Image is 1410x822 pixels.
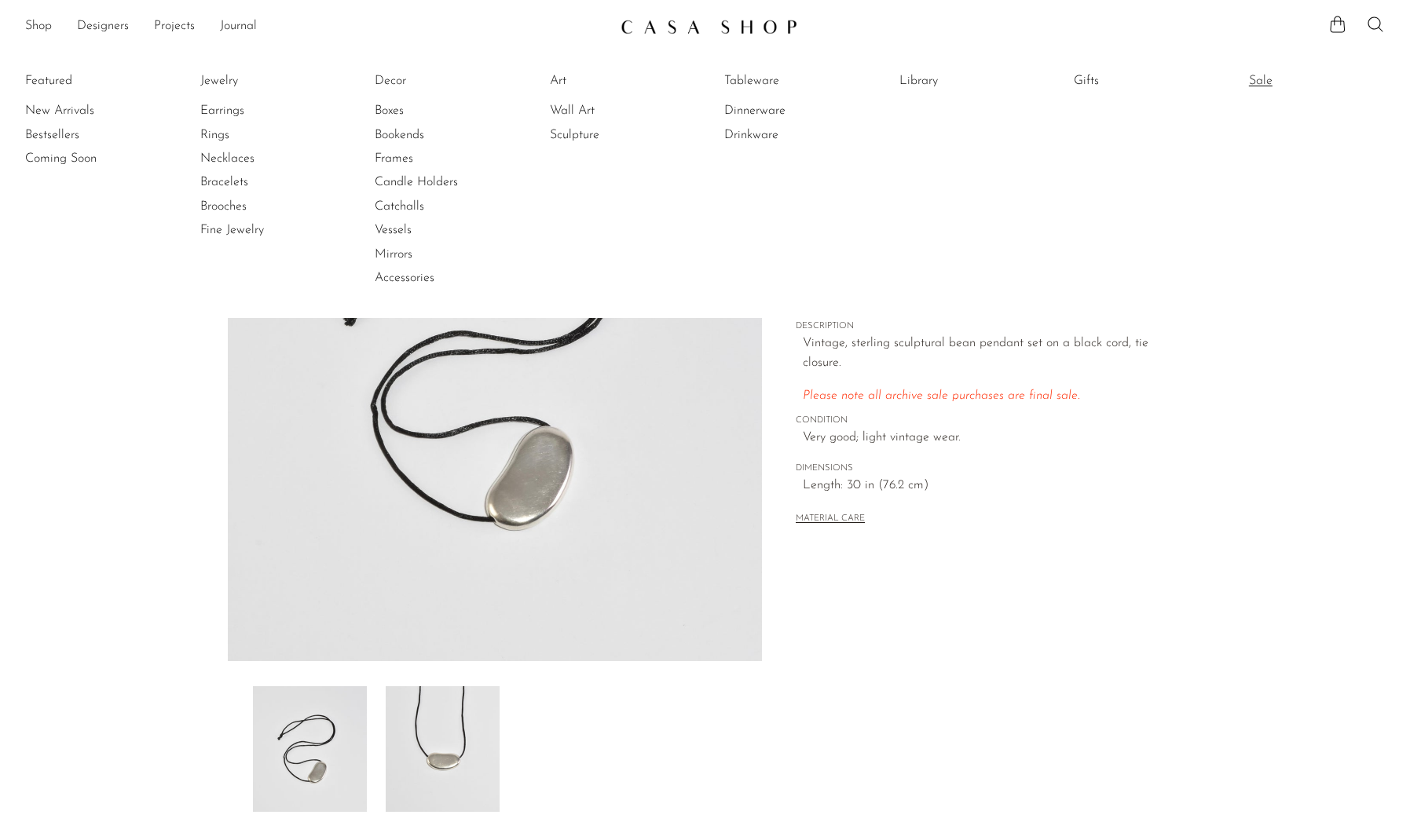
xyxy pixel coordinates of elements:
[228,72,763,661] img: Bean Pendant Necklace
[200,150,318,167] a: Necklaces
[724,69,842,147] ul: Tableware
[200,102,318,119] a: Earrings
[803,476,1149,496] span: Length: 30 in (76.2 cm)
[220,16,257,37] a: Journal
[375,221,493,239] a: Vessels
[550,69,668,147] ul: Art
[724,102,842,119] a: Dinnerware
[200,69,318,243] ul: Jewelry
[1249,72,1367,90] a: Sale
[375,174,493,191] a: Candle Holders
[899,72,1017,90] a: Library
[803,389,1080,402] em: Please note all archive sale purchases are final sale.
[25,150,143,167] a: Coming Soon
[796,414,1149,428] span: CONDITION
[200,174,318,191] a: Bracelets
[803,334,1149,374] p: Vintage, sterling sculptural bean pendant set on a black cord, tie closure.
[375,198,493,215] a: Catchalls
[154,16,195,37] a: Projects
[796,320,1149,334] span: DESCRIPTION
[724,126,842,144] a: Drinkware
[200,198,318,215] a: Brooches
[25,16,52,37] a: Shop
[375,72,493,90] a: Decor
[375,246,493,263] a: Mirrors
[375,150,493,167] a: Frames
[1074,72,1192,90] a: Gifts
[1074,69,1192,99] ul: Gifts
[550,72,668,90] a: Art
[25,126,143,144] a: Bestsellers
[550,126,668,144] a: Sculpture
[724,72,842,90] a: Tableware
[375,69,493,290] ul: Decor
[25,13,608,40] nav: Desktop navigation
[1249,69,1367,99] ul: Sale
[796,513,865,525] button: MATERIAL CARE
[200,72,318,90] a: Jewelry
[375,102,493,119] a: Boxes
[25,99,143,170] ul: Featured
[550,102,668,119] a: Wall Art
[25,13,608,40] ul: NEW HEADER MENU
[375,269,493,287] a: Accessories
[375,126,493,144] a: Bookends
[386,686,500,812] img: Bean Pendant Necklace
[200,126,318,144] a: Rings
[253,686,367,812] img: Bean Pendant Necklace
[200,221,318,239] a: Fine Jewelry
[25,102,143,119] a: New Arrivals
[77,16,129,37] a: Designers
[803,428,1149,448] span: Very good; light vintage wear.
[899,69,1017,99] ul: Library
[796,462,1149,476] span: DIMENSIONS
